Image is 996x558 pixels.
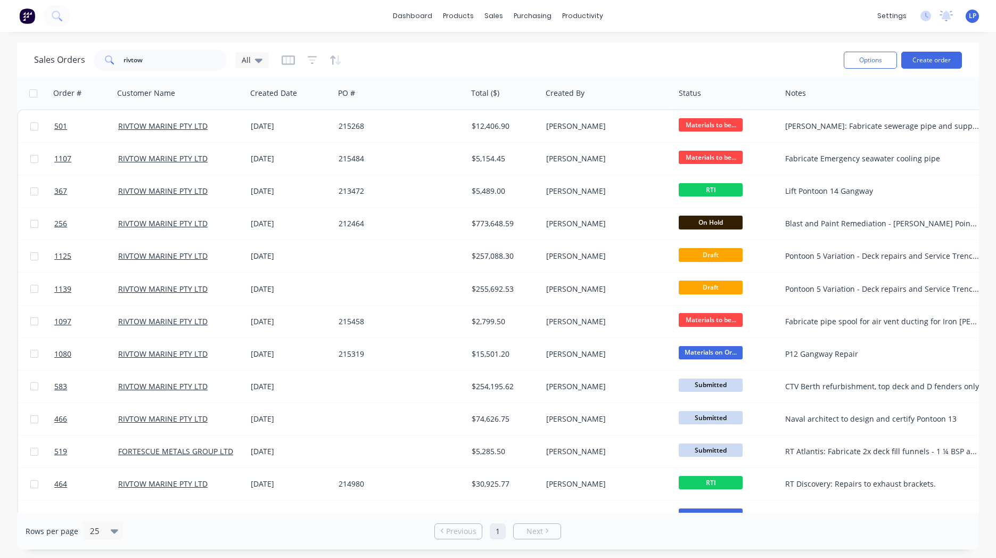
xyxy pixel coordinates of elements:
div: productivity [557,8,608,24]
div: [DATE] [251,414,330,424]
span: 519 [54,446,67,457]
div: sales [479,8,508,24]
div: RT Discovery: Repairs to exhaust brackets. [785,479,979,489]
div: $5,154.45 [472,153,534,164]
div: [PERSON_NAME] [546,381,664,392]
a: RIVTOW MARINE PTY LTD [118,186,208,196]
span: 466 [54,414,67,424]
a: 1052 [54,500,118,532]
div: 215203 [339,511,457,522]
a: RIVTOW MARINE PTY LTD [118,251,208,261]
span: On Hold [679,216,743,229]
div: [PERSON_NAME] [546,251,664,261]
div: [PERSON_NAME] [546,479,664,489]
div: $254,195.62 [472,381,534,392]
a: RIVTOW MARINE PTY LTD [118,284,208,294]
div: Created Date [250,88,297,99]
div: [DATE] [251,186,330,196]
div: [PERSON_NAME]: Fabricate sewerage pipe and supply 3 way valve in hot dip galv [785,121,979,132]
a: 1097 [54,306,118,338]
span: 1125 [54,251,71,261]
a: RIVTOW MARINE PTY LTD [118,121,208,131]
span: RTI [679,476,743,489]
span: Previous [446,526,476,537]
div: 214980 [339,479,457,489]
span: 1139 [54,284,71,294]
a: 256 [54,208,118,240]
div: [DATE] [251,316,330,327]
h1: Sales Orders [34,55,85,65]
div: [DATE] [251,153,330,164]
div: Pontoon 1 Report [785,511,979,522]
div: [PERSON_NAME] [546,446,664,457]
div: [DATE] [251,479,330,489]
span: 583 [54,381,67,392]
div: 215319 [339,349,457,359]
span: Rows per page [26,526,78,537]
div: RT Atlantis: Fabricate 2x deck fill funnels - 1 ¼ BSP and 1 ¼ NPT [785,446,979,457]
span: 1052 [54,511,71,522]
div: Status [679,88,701,99]
a: Next page [514,526,561,537]
span: LP [969,11,976,21]
a: RIVTOW MARINE PTY LTD [118,316,208,326]
span: 501 [54,121,67,132]
input: Search... [124,50,227,71]
a: FORTESCUE METALS GROUP LTD [118,446,233,456]
a: RIVTOW MARINE PTY LTD [118,349,208,359]
span: All [242,54,251,65]
div: $12,406.90 [472,121,534,132]
div: P12 Gangway Repair [785,349,979,359]
div: Notes [785,88,806,99]
a: 1139 [54,273,118,305]
div: Customer Name [117,88,175,99]
div: [DATE] [251,446,330,457]
div: [DATE] [251,284,330,294]
div: 215268 [339,121,457,132]
a: 1125 [54,240,118,272]
div: Pontoon 5 Variation - Deck repairs and Service Trench repairs. Mild steel [785,251,979,261]
span: Materials to be... [679,313,743,326]
div: Pontoon 5 Variation - Deck repairs and Service Trench repairs - Stainless steel [785,284,979,294]
div: [DATE] [251,218,330,229]
div: [PERSON_NAME] [546,349,664,359]
div: [PERSON_NAME] [546,511,664,522]
div: [PERSON_NAME] [546,121,664,132]
div: [PERSON_NAME] [546,153,664,164]
span: Submitted [679,444,743,457]
a: Previous page [435,526,482,537]
span: 256 [54,218,67,229]
a: RIVTOW MARINE PTY LTD [118,511,208,521]
a: RIVTOW MARINE PTY LTD [118,414,208,424]
div: purchasing [508,8,557,24]
div: [PERSON_NAME] [546,218,664,229]
div: 213472 [339,186,457,196]
a: 519 [54,436,118,467]
span: Materials to be... [679,118,743,132]
span: Materials to be... [679,151,743,164]
div: [PERSON_NAME] [546,414,664,424]
div: [DATE] [251,381,330,392]
a: dashboard [388,8,438,24]
span: Next [526,526,543,537]
span: 367 [54,186,67,196]
a: 367 [54,175,118,207]
a: 466 [54,403,118,435]
div: Fabricate Emergency seawater cooling pipe [785,153,979,164]
a: 1080 [54,338,118,370]
iframe: Intercom live chat [960,522,985,547]
span: 1080 [54,349,71,359]
span: Draft [679,281,743,294]
div: $15,501.20 [472,349,534,359]
div: [PERSON_NAME] [546,316,664,327]
div: [DATE] [251,349,330,359]
div: $255,692.53 [472,284,534,294]
a: RIVTOW MARINE PTY LTD [118,218,208,228]
a: RIVTOW MARINE PTY LTD [118,479,208,489]
span: Draft [679,248,743,261]
div: $257,088.30 [472,251,534,261]
span: RTI [679,183,743,196]
div: 215484 [339,153,457,164]
div: Total ($) [471,88,499,99]
div: PO # [338,88,355,99]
